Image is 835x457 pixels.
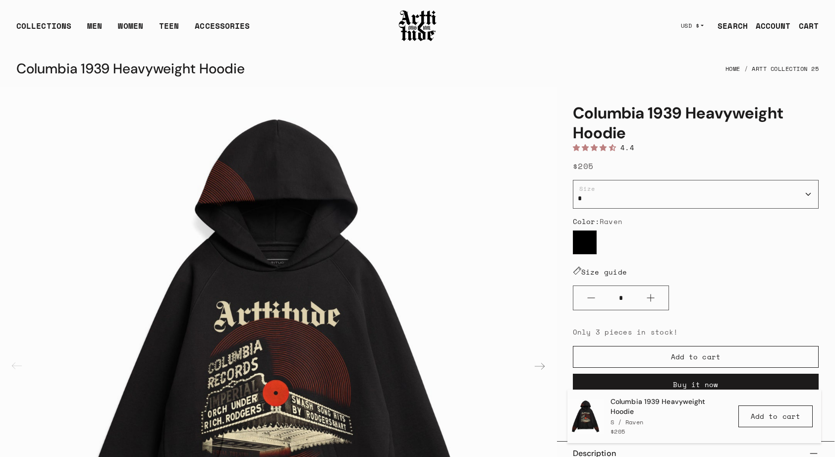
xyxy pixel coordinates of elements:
div: Only 3 pieces in stock! [573,326,819,338]
input: Quantity [609,289,633,307]
button: Add to cart [573,346,819,368]
button: Plus [633,286,668,310]
div: COLLECTIONS [16,20,71,40]
a: Size guide [573,267,627,277]
span: Add to cart [751,411,800,421]
div: CART [799,20,819,32]
div: Columbia 1939 Heavyweight Hoodie [16,57,245,81]
img: Arttitude [398,9,438,43]
a: Artt Collection 25 [752,58,819,80]
button: Buy it now [573,374,819,396]
span: 4.40 stars [573,142,621,153]
a: TEEN [159,20,179,40]
a: MEN [87,20,102,40]
a: Open cart [791,16,819,36]
div: Color: [573,217,819,227]
button: Add to cart [738,405,813,427]
label: Raven [573,230,597,254]
span: $205 [573,160,594,172]
span: $205 [611,427,625,436]
button: Minus [573,286,609,310]
h1: Columbia 1939 Heavyweight Hoodie [573,103,819,143]
a: ACCOUNT [748,16,791,36]
button: USD $ [675,15,710,37]
span: USD $ [681,22,700,30]
a: SEARCH [710,16,748,36]
span: Columbia 1939 Heavyweight Hoodie [611,397,724,417]
span: 4.4 [620,142,634,153]
div: Next slide [528,354,552,378]
a: WOMEN [118,20,143,40]
ul: Main navigation [8,20,258,40]
img: Columbia 1939 Heavyweight Hoodie [568,399,604,434]
div: S / Raven [611,418,724,426]
a: Home [725,58,740,80]
span: Add to cart [671,352,721,362]
span: Raven [600,216,622,227]
div: ACCESSORIES [195,20,250,40]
